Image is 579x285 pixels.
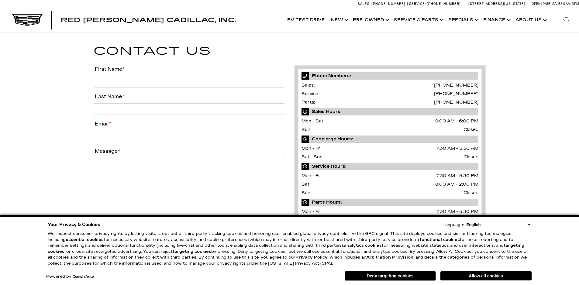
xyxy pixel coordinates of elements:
[94,120,111,128] label: Email
[468,2,526,6] a: [STREET_ADDRESS][US_STATE]
[302,100,315,105] span: Parts:
[12,14,43,26] img: Cadillac Dark Logo with Cadillac White Text
[443,223,464,227] div: Language:
[302,83,315,88] span: Sales:
[61,16,236,24] span: Red [PERSON_NAME] Cadillac, Inc.
[61,17,236,23] a: Red [PERSON_NAME] Cadillac, Inc.
[350,8,391,32] a: Pre-Owned
[434,100,478,105] a: [PHONE_NUMBER]
[480,8,512,32] a: Finance
[420,237,460,242] strong: functional cookies
[66,237,104,242] strong: essential cookies
[302,209,321,214] span: Mon - Fri
[302,190,310,195] span: Sun
[465,222,532,228] select: Language Select
[302,72,478,80] span: Phone Numbers:
[344,243,382,248] strong: analytics cookies
[173,249,211,254] strong: targeting cookies
[302,154,322,160] span: Sat - Sun
[427,2,461,6] span: [PHONE_NUMBER]
[366,255,413,260] strong: Arbitration Provision
[409,2,426,6] span: Service:
[328,8,350,32] a: New
[48,231,532,266] p: We respect consumer privacy rights by letting visitors opt out of third-party tracking cookies an...
[563,2,579,6] span: 9 AM-6 PM
[445,8,480,32] a: Specials
[532,2,552,6] span: Open [DATE]
[512,8,549,32] a: About Us
[552,2,563,6] span: Sales:
[464,189,478,197] span: Closed
[358,2,407,5] a: Sales: [PHONE_NUMBER]
[434,91,478,96] a: [PHONE_NUMBER]
[48,243,524,254] strong: targeting cookies
[94,65,125,74] label: First Name
[371,2,405,6] span: [PHONE_NUMBER]
[391,8,445,32] a: Service & Parts
[302,182,309,187] span: Sat
[407,2,462,5] a: Service: [PHONE_NUMBER]
[302,199,478,206] span: Parts Hours:
[434,83,478,88] a: [PHONE_NUMBER]
[94,42,486,60] h1: Contact Us
[302,136,478,143] span: Concierge Hours:
[436,172,478,180] span: 7:30 AM - 5:30 PM
[436,208,478,216] span: 7:30 AM - 5:30 PM
[302,91,319,96] span: Service:
[302,163,478,170] span: Service Hours:
[295,255,328,260] a: Privacy Policy
[94,147,120,156] label: Message
[302,108,478,115] span: Sales Hours:
[440,271,532,280] button: Allow all cookies
[94,92,124,101] label: Last Name
[464,153,478,161] span: Closed
[46,275,94,279] div: Powered by
[73,275,94,279] a: ComplyAuto
[436,144,478,153] span: 7:30 AM - 5:30 AM
[345,271,436,281] button: Deny targeting cookies
[284,8,328,32] a: EV Test Drive
[302,118,323,124] span: Mon - Sat
[435,117,478,125] span: 9:00 AM - 6:00 PM
[435,180,478,189] span: 8:00 AM - 2:00 PM
[302,127,310,132] span: Sun
[302,146,321,151] span: Mon - Fri
[48,220,100,229] span: Your Privacy & Cookies
[358,2,370,6] span: Sales:
[302,173,321,178] span: Mon - Fri
[464,125,478,134] span: Closed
